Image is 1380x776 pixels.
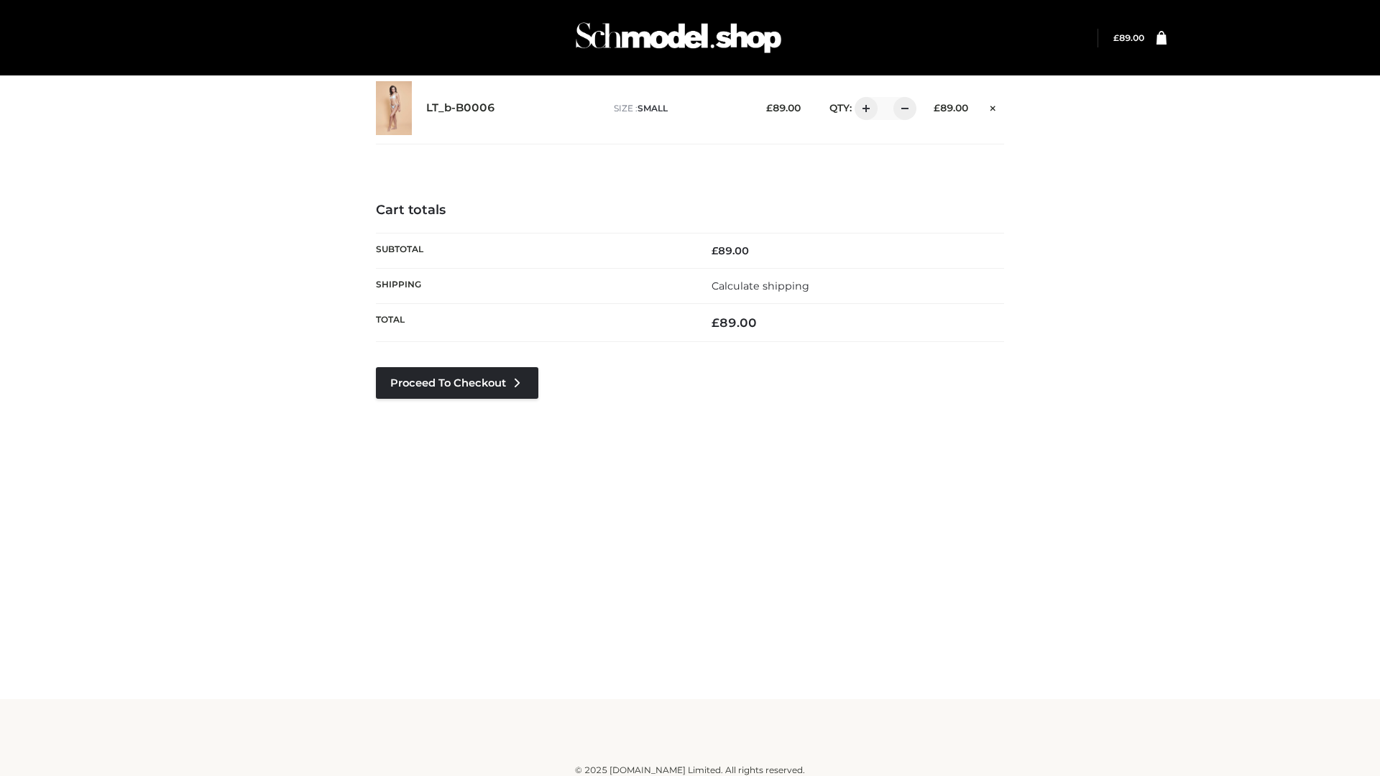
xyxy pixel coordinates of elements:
span: £ [712,315,719,330]
th: Total [376,304,690,342]
img: Schmodel Admin 964 [571,9,786,66]
a: Remove this item [983,97,1004,116]
p: size : [614,102,744,115]
a: Calculate shipping [712,280,809,292]
div: QTY: [815,97,911,120]
bdi: 89.00 [712,315,757,330]
a: £89.00 [1113,32,1144,43]
h4: Cart totals [376,203,1004,218]
a: LT_b-B0006 [426,101,495,115]
span: £ [1113,32,1119,43]
th: Subtotal [376,233,690,268]
span: £ [712,244,718,257]
span: £ [934,102,940,114]
a: Proceed to Checkout [376,367,538,399]
th: Shipping [376,268,690,303]
span: SMALL [638,103,668,114]
bdi: 89.00 [934,102,968,114]
bdi: 89.00 [766,102,801,114]
bdi: 89.00 [1113,32,1144,43]
bdi: 89.00 [712,244,749,257]
span: £ [766,102,773,114]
